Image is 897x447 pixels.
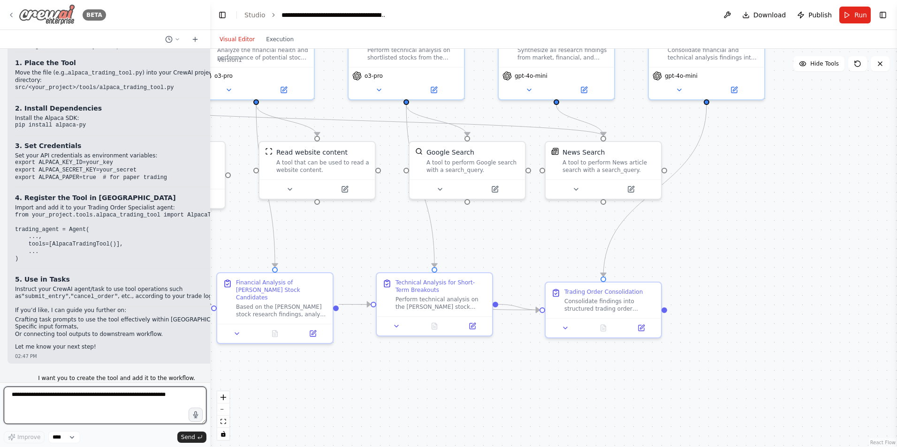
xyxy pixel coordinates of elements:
g: Edge from 821fd021-5e2f-4e4e-b997-e55f120a890c to 7542a3b8-2a5a-4302-a294-f6c0962c9911 [339,300,540,315]
button: Hide left sidebar [216,8,229,22]
button: Hide Tools [793,56,844,71]
div: Technical Analysis for Short-Term BreakoutsPerform technical analysis on the [PERSON_NAME] stock ... [376,272,493,336]
span: Download [753,10,786,20]
button: Open in side panel [456,320,488,332]
button: Open in side panel [707,84,760,96]
span: Run [854,10,867,20]
a: React Flow attribution [870,440,896,445]
div: A tool that can be used to read a website content. [276,159,369,174]
div: BETA [83,9,106,21]
div: Synthesize all research findings from market, financial, and technical analysis to make a final s... [517,46,608,61]
g: Edge from 6ea6024f-3969-4d6f-ad65-e8e316b73354 to cfdab9ec-3762-48d5-99c2-ce54c2e7e651 [552,105,608,136]
p: If you’d like, I can guide you further on: [15,307,245,314]
div: Trading Order Consolidation [564,288,643,296]
div: SerplyNewsSearchToolNews SearchA tool to perform News article search with a search_query. [545,141,662,200]
a: Studio [244,11,266,19]
p: Let me know your next step! [15,343,245,351]
div: Synthesize all research findings from market, financial, and technical analysis to make a final s... [498,29,615,100]
g: Edge from bbe81ac7-9b8b-4990-90df-9fe78f98273d to 7542a3b8-2a5a-4302-a294-f6c0962c9911 [599,105,711,276]
div: Perform technical analysis on shortlisted stocks from the {sector} sector, analyzing price patter... [348,29,465,100]
button: Open in side panel [604,184,657,195]
div: Read website content [276,148,348,157]
button: Open in side panel [318,184,371,195]
h3: 5. Use in Tasks [15,275,245,284]
li: Move the file (e.g., ) into your CrewAI project’s tools directory: [15,69,245,92]
img: Logo [19,4,75,25]
div: SerplyWebSearchToolGoogle SearchA tool to perform Google search with a search_query. [409,141,526,200]
div: Version 1 [218,56,242,64]
code: from your_project.tools.alpaca_trading_tool import AlpacaTradingTool trading_agent = Agent( ..., ... [15,212,245,262]
p: I want you to create the tool and add it to the workflow. [38,375,195,382]
div: Perform technical analysis on the [PERSON_NAME] stock candidates, focusing on identifying imminen... [395,296,487,311]
button: No output available [255,328,295,339]
div: Perform technical analysis on shortlisted stocks from the {sector} sector, analyzing price patter... [367,46,458,61]
span: gpt-4o-mini [665,72,698,80]
button: Execution [260,34,299,45]
button: No output available [584,322,623,334]
span: Publish [808,10,832,20]
code: alpaca_trading_tool.py [68,70,142,76]
button: Show right sidebar [876,8,889,22]
button: fit view [217,416,229,428]
div: Financial Analysis of [PERSON_NAME] Stock Candidates [236,279,327,301]
div: Consolidate financial and technical analysis findings into a structured trading order format, pro... [668,46,759,61]
g: Edge from f5fdf001-d59e-490b-9cf8-85871ff12397 to 7542a3b8-2a5a-4302-a294-f6c0962c9911 [498,300,540,315]
button: Visual Editor [214,34,260,45]
g: Edge from 821fd021-5e2f-4e4e-b997-e55f120a890c to f5fdf001-d59e-490b-9cf8-85871ff12397 [339,300,371,309]
div: SerperDevToolSearch the internet with SerperA tool that can be used to search the internet with a... [108,141,226,209]
button: Download [738,7,790,23]
li: Import and add it to your Trading Order Specialist agent: [15,204,245,263]
li: Install the Alpaca SDK: [15,115,245,129]
button: No output available [415,320,455,332]
img: SerplyWebSearchTool [415,148,423,155]
span: Hide Tools [810,60,839,67]
button: Publish [793,7,836,23]
div: A tool to perform Google search with a search_query. [426,159,519,174]
button: zoom out [217,403,229,416]
code: pip install alpaca-py [15,122,86,128]
g: Edge from 18a158a8-c69c-40ff-b259-8deff13fc731 to 821fd021-5e2f-4e4e-b997-e55f120a890c [251,105,280,267]
img: SerplyNewsSearchTool [551,148,559,155]
code: "submit_entry" [22,293,69,300]
div: Consolidate financial and technical analysis findings into a structured trading order format, pro... [648,29,765,100]
button: Open in side panel [296,328,329,339]
div: Financial Analysis of [PERSON_NAME] Stock CandidatesBased on the [PERSON_NAME] stock research fin... [216,272,334,344]
g: Edge from 18a158a8-c69c-40ff-b259-8deff13fc731 to 59a0ad36-eb9f-45b1-b7a3-f453322056a4 [251,105,322,136]
button: Open in side panel [557,84,610,96]
button: Open in side panel [625,322,657,334]
span: gpt-4o-mini [515,72,547,80]
button: zoom in [217,391,229,403]
div: Trading Order ConsolidationConsolidate findings into structured trading order formats for exactly... [545,282,662,338]
button: Switch to previous chat [161,34,184,45]
g: Edge from bc78b32d-2178-4bf5-851b-e6de3476cb8e to cfdab9ec-3762-48d5-99c2-ce54c2e7e651 [101,105,608,136]
button: Open in side panel [407,84,460,96]
code: src/<your_project>/tools/alpaca_trading_tool.py [15,84,174,91]
span: o3-pro [214,72,233,80]
li: Set your API credentials as environment variables: [15,152,245,181]
h3: 4. Register the Tool in [GEOGRAPHIC_DATA] [15,193,245,202]
code: "cancel_order" [70,293,118,300]
h3: 3. Set Credentials [15,141,245,150]
nav: breadcrumb [244,10,387,20]
div: ScrapeWebsiteToolRead website contentA tool that can be used to read a website content. [258,141,376,200]
button: Open in side panel [257,84,310,96]
span: Improve [17,433,40,441]
div: Based on the [PERSON_NAME] stock research findings, analyze the top {number_of_stocks} [PERSON_NA... [236,303,327,318]
li: Crafting task prompts to use the tool effectively within [GEOGRAPHIC_DATA], [15,316,245,324]
button: Start a new chat [188,34,203,45]
g: Edge from c496929b-0bc9-4aee-bb96-ab7b7c7cd5bc to f5fdf001-d59e-490b-9cf8-85871ff12397 [402,105,439,267]
div: 02:47 PM [15,353,245,360]
div: Technical Analysis for Short-Term Breakouts [395,279,487,294]
button: Send [177,432,206,443]
button: Run [839,7,871,23]
div: Consolidate findings into structured trading order formats for exactly {number_of_stocks} [PERSON... [564,298,655,313]
img: ScrapeWebsiteTool [265,148,273,155]
li: Specific input formats, [15,323,245,331]
div: React Flow controls [217,391,229,440]
div: A tool to perform News article search with a search_query. [563,159,655,174]
code: export ALPACA_KEY_ID=your_key export ALPACA_SECRET_KEY=your_secret export ALPACA_PAPER=true # for... [15,159,167,180]
button: Open in side panel [468,184,521,195]
div: Analyze the financial health and performance of potential stock candidates in the {sector} sector... [217,46,308,61]
h3: 2. Install Dependencies [15,104,245,113]
button: Click to speak your automation idea [189,408,203,422]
